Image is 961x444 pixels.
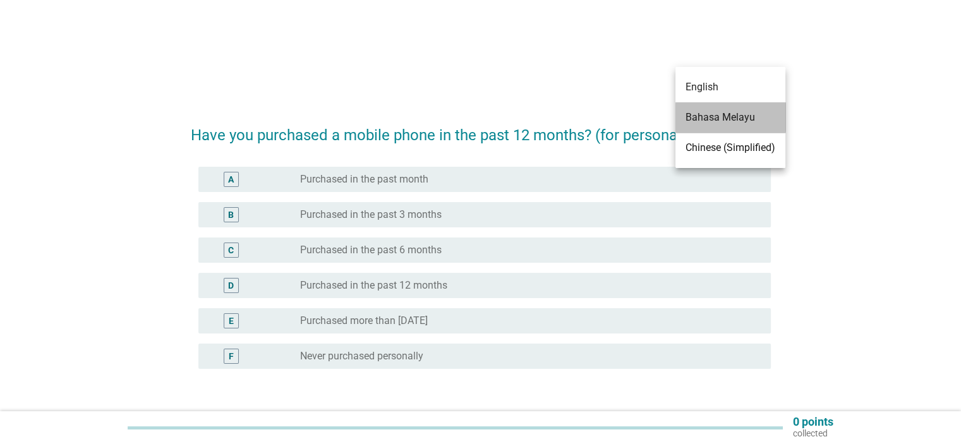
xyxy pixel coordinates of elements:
[229,316,234,326] font: E
[228,210,234,220] font: B
[686,81,718,93] font: English
[300,350,423,362] font: Never purchased personally
[300,244,442,256] font: Purchased in the past 6 months
[300,315,428,327] font: Purchased more than [DATE]
[228,245,234,255] font: C
[228,280,234,291] font: D
[686,141,775,153] font: Chinese (Simplified)
[300,208,442,220] font: Purchased in the past 3 months
[228,174,234,184] font: A
[300,173,428,185] font: Purchased in the past month
[229,351,234,361] font: F
[793,428,828,438] font: collected
[793,415,833,428] font: 0 points
[191,126,714,144] font: Have you purchased a mobile phone in the past 12 months? (for personal use)
[686,111,755,123] font: Bahasa Melayu
[300,279,447,291] font: Purchased in the past 12 months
